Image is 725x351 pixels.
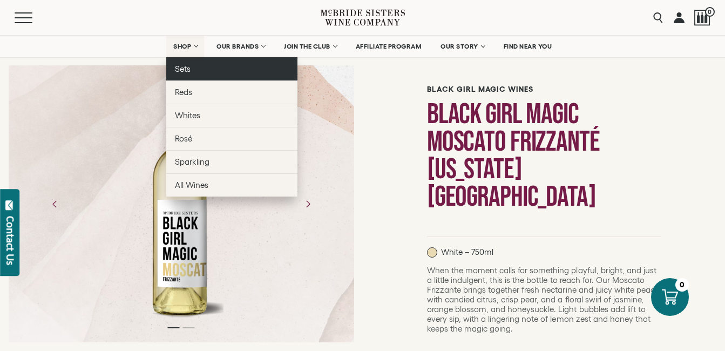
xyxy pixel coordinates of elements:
[284,43,330,50] span: JOIN THE CLUB
[166,57,297,80] a: Sets
[175,157,209,166] span: Sparkling
[166,150,297,173] a: Sparkling
[175,180,208,190] span: All Wines
[675,278,689,292] div: 0
[277,36,343,57] a: JOIN THE CLUB
[427,247,493,258] p: White – 750ml
[427,85,661,94] h6: Black Girl Magic Wines
[175,64,191,73] span: Sets
[166,104,297,127] a: Whites
[705,7,715,17] span: 0
[294,190,322,218] button: Next
[497,36,559,57] a: FIND NEAR YOU
[356,43,422,50] span: AFFILIATE PROGRAM
[209,36,272,57] a: OUR BRANDS
[15,12,53,23] button: Mobile Menu Trigger
[183,327,195,328] li: Page dot 2
[427,266,660,333] span: When the moment calls for something playful, bright, and just a little indulgent, this is the bot...
[427,100,661,211] h1: Black Girl Magic Moscato Frizzanté [US_STATE] [GEOGRAPHIC_DATA]
[433,36,491,57] a: OUR STORY
[168,327,180,328] li: Page dot 1
[175,134,192,143] span: Rosé
[173,43,192,50] span: SHOP
[166,127,297,150] a: Rosé
[166,173,297,197] a: All Wines
[175,87,192,97] span: Reds
[175,111,200,120] span: Whites
[166,80,297,104] a: Reds
[441,43,478,50] span: OUR STORY
[349,36,429,57] a: AFFILIATE PROGRAM
[504,43,552,50] span: FIND NEAR YOU
[166,36,204,57] a: SHOP
[41,190,69,218] button: Previous
[5,216,16,265] div: Contact Us
[216,43,259,50] span: OUR BRANDS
